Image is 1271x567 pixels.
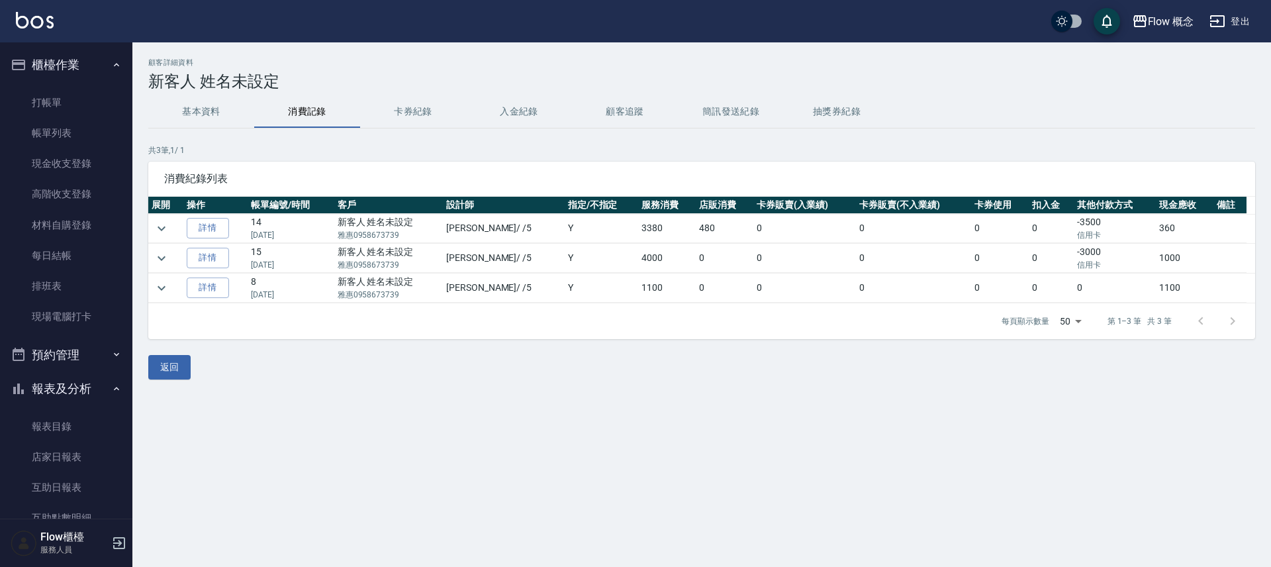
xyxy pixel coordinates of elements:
[1029,244,1074,273] td: 0
[565,244,639,273] td: Y
[1213,197,1247,214] th: 備註
[5,442,127,472] a: 店家日報表
[248,214,334,243] td: 14
[334,244,443,273] td: 新客人 姓名未設定
[1107,315,1172,327] p: 第 1–3 筆 共 3 筆
[5,48,127,82] button: 櫃檯作業
[5,338,127,372] button: 預約管理
[696,244,753,273] td: 0
[696,214,753,243] td: 480
[1148,13,1194,30] div: Flow 概念
[5,179,127,209] a: 高階收支登錄
[1029,214,1074,243] td: 0
[1002,315,1049,327] p: 每頁顯示數量
[148,197,183,214] th: 展開
[5,301,127,332] a: 現場電腦打卡
[753,214,856,243] td: 0
[1029,274,1074,303] td: 0
[40,531,108,544] h5: Flow櫃檯
[638,274,696,303] td: 1100
[1077,259,1153,271] p: 信用卡
[5,210,127,240] a: 材料自購登錄
[443,244,565,273] td: [PERSON_NAME] / /5
[753,197,856,214] th: 卡券販賣(入業績)
[254,96,360,128] button: 消費記錄
[334,197,443,214] th: 客戶
[1156,244,1213,273] td: 1000
[443,274,565,303] td: [PERSON_NAME] / /5
[565,197,639,214] th: 指定/不指定
[152,278,171,298] button: expand row
[856,214,971,243] td: 0
[338,259,440,271] p: 雅惠0958673739
[856,244,971,273] td: 0
[1204,9,1255,34] button: 登出
[5,240,127,271] a: 每日結帳
[40,544,108,556] p: 服務人員
[856,197,971,214] th: 卡券販賣(不入業績)
[251,229,330,241] p: [DATE]
[1156,214,1213,243] td: 360
[856,274,971,303] td: 0
[251,259,330,271] p: [DATE]
[572,96,678,128] button: 顧客追蹤
[784,96,890,128] button: 抽獎券紀錄
[443,214,565,243] td: [PERSON_NAME] / /5
[5,472,127,503] a: 互助日報表
[1127,8,1200,35] button: Flow 概念
[248,244,334,273] td: 15
[971,274,1029,303] td: 0
[248,274,334,303] td: 8
[183,197,248,214] th: 操作
[16,12,54,28] img: Logo
[148,355,191,380] button: 返回
[638,214,696,243] td: 3380
[1055,303,1086,339] div: 50
[148,96,254,128] button: 基本資料
[148,72,1255,91] h3: 新客人 姓名未設定
[338,229,440,241] p: 雅惠0958673739
[5,271,127,301] a: 排班表
[152,219,171,238] button: expand row
[11,530,37,556] img: Person
[360,96,466,128] button: 卡券紀錄
[5,118,127,148] a: 帳單列表
[1156,274,1213,303] td: 1100
[5,372,127,406] button: 報表及分析
[696,274,753,303] td: 0
[1094,8,1120,34] button: save
[1029,197,1074,214] th: 扣入金
[338,289,440,301] p: 雅惠0958673739
[5,148,127,179] a: 現金收支登錄
[1074,197,1156,214] th: 其他付款方式
[5,503,127,533] a: 互助點數明細
[334,214,443,243] td: 新客人 姓名未設定
[1077,229,1153,241] p: 信用卡
[187,218,229,238] a: 詳情
[971,214,1029,243] td: 0
[5,411,127,442] a: 報表目錄
[971,197,1029,214] th: 卡券使用
[638,197,696,214] th: 服務消費
[187,278,229,298] a: 詳情
[753,244,856,273] td: 0
[443,197,565,214] th: 設計師
[638,244,696,273] td: 4000
[1074,214,1156,243] td: -3500
[251,289,330,301] p: [DATE]
[753,274,856,303] td: 0
[248,197,334,214] th: 帳單編號/時間
[678,96,784,128] button: 簡訊發送紀錄
[1074,274,1156,303] td: 0
[152,248,171,268] button: expand row
[696,197,753,214] th: 店販消費
[971,244,1029,273] td: 0
[466,96,572,128] button: 入金紀錄
[164,172,1239,185] span: 消費紀錄列表
[565,274,639,303] td: Y
[148,144,1255,156] p: 共 3 筆, 1 / 1
[148,58,1255,67] h2: 顧客詳細資料
[1074,244,1156,273] td: -3000
[565,214,639,243] td: Y
[334,274,443,303] td: 新客人 姓名未設定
